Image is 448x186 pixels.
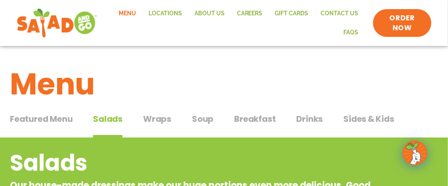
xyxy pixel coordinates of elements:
img: new-SAG-logo-768×292 [17,7,97,40]
a: Contact Us [315,4,365,23]
span: Sides & Kids [343,113,394,125]
a: Locations [142,4,188,23]
a: Menu [113,4,142,23]
span: Drinks [297,113,323,125]
div: Tabbed content [10,110,438,138]
a: About Us [188,4,231,23]
a: ORDER NOW [373,9,431,37]
img: wpChatIcon [403,141,426,164]
span: Salads [93,113,122,125]
a: Careers [231,4,269,23]
span: ORDER NOW [381,13,423,33]
span: Featured Menu [10,113,72,125]
span: Breakfast [234,113,276,125]
span: Wraps [143,113,171,125]
span: Soup [192,113,213,125]
a: FAQs [338,23,365,42]
h2: Salads [10,146,371,180]
a: GIFT CARDS [269,4,315,23]
nav: Menu [105,4,365,42]
h1: Menu [10,62,438,106]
